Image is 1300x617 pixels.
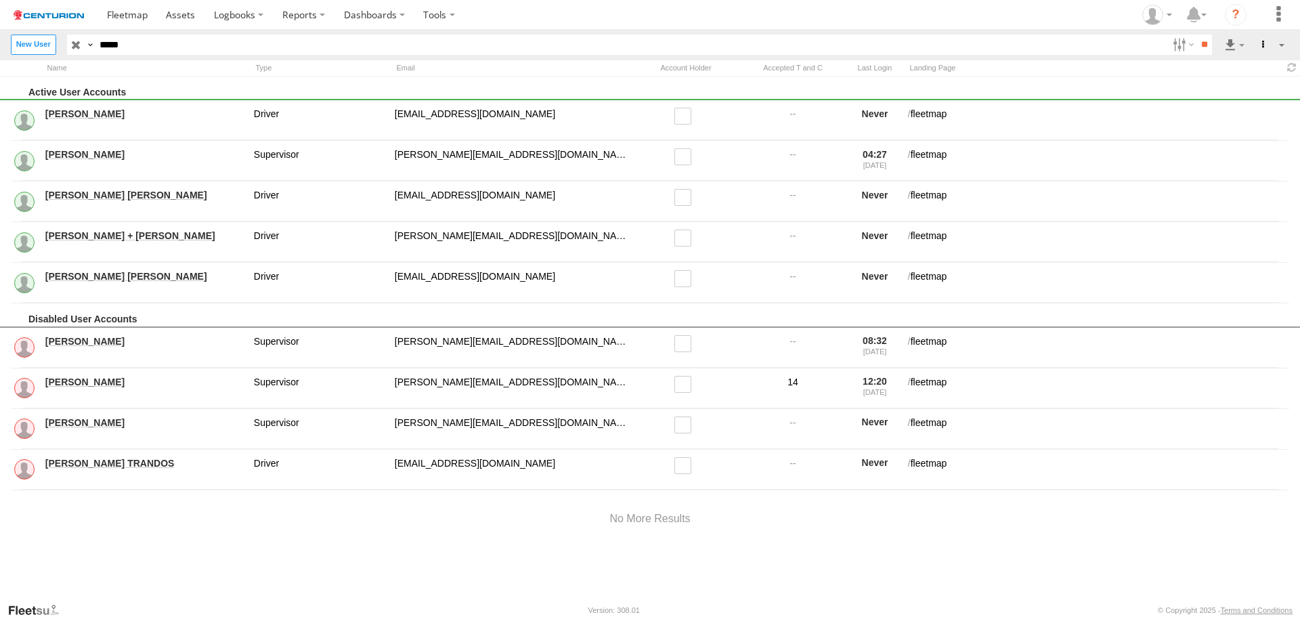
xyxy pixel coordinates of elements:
[674,376,698,393] label: Read only
[1137,5,1177,25] div: John Maglantay
[906,106,1289,135] div: fleetmap
[7,603,70,617] a: Visit our Website
[588,606,640,614] div: Version: 308.01
[11,35,56,54] label: Create New User
[252,414,387,444] div: Supervisor
[393,268,630,297] div: driver.268404@centurion.net.au
[393,414,630,444] div: j.gavin@centurion.net.au
[45,457,244,469] a: [PERSON_NAME] TRANDOS
[849,333,901,362] div: 08:32 [DATE]
[45,189,244,201] a: [PERSON_NAME] [PERSON_NAME]
[252,228,387,257] div: Driver
[674,270,698,287] label: Read only
[45,376,244,388] a: [PERSON_NAME]
[906,455,1289,484] div: fleetmap
[45,270,244,282] a: [PERSON_NAME] [PERSON_NAME]
[252,106,387,135] div: Driver
[674,417,698,433] label: Read only
[1158,606,1293,614] div: © Copyright 2025 -
[674,230,698,247] label: Read only
[674,335,698,352] label: Read only
[742,62,844,75] div: Has user accepted Terms and Conditions
[393,187,630,216] div: driver.267529@centurion.net.au
[906,268,1289,297] div: fleetmap
[1221,606,1293,614] a: Terms and Conditions
[393,228,630,257] div: jamie@gmail.com
[252,187,387,216] div: Driver
[85,35,95,54] label: Search Query
[906,228,1289,257] div: fleetmap
[252,374,387,403] div: Supervisor
[849,374,901,403] div: 12:20 [DATE]
[906,333,1289,362] div: fleetmap
[1225,4,1247,26] i: ?
[1284,62,1300,75] span: Refresh
[45,230,244,242] a: [PERSON_NAME] + [PERSON_NAME]
[1167,35,1196,54] label: Search Filter Options
[849,62,901,75] div: Last Login
[45,335,244,347] a: [PERSON_NAME]
[674,108,698,125] label: Read only
[252,268,387,297] div: Driver
[252,62,387,75] div: Type
[906,62,1278,75] div: Landing Page
[1223,35,1246,54] label: Export results as...
[393,333,630,362] div: a.jamieson@centurion.net.au
[393,146,630,175] div: j.wooley@centurion.net.au
[45,108,244,120] a: [PERSON_NAME]
[252,455,387,484] div: Driver
[393,62,630,75] div: Email
[674,189,698,206] label: Read only
[906,374,1289,403] div: fleetmap
[674,457,698,474] label: Read only
[742,374,844,403] div: 14
[252,146,387,175] div: Supervisor
[393,455,630,484] div: driver.269826@centurion.net.au
[849,146,901,175] div: 04:27 [DATE]
[393,106,630,135] div: jamieg@gmail.com
[906,414,1289,444] div: fleetmap
[674,148,698,165] label: Read only
[252,333,387,362] div: Supervisor
[45,148,244,161] a: [PERSON_NAME]
[43,62,246,75] div: Name
[906,146,1289,175] div: fleetmap
[906,187,1289,216] div: fleetmap
[14,10,84,20] img: logo.svg
[393,374,630,403] div: j.croon@centurion.net.au
[635,62,737,75] div: Account Holder
[45,417,244,429] a: [PERSON_NAME]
